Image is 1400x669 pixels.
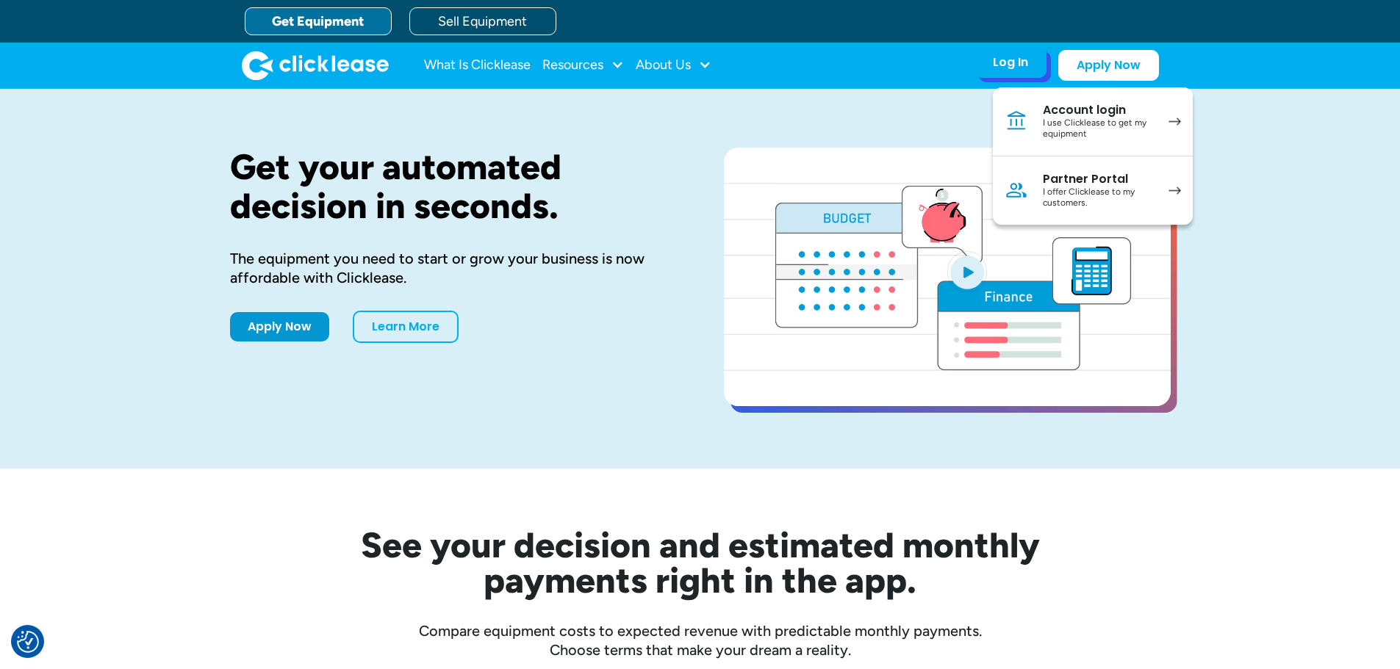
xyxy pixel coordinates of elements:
h1: Get your automated decision in seconds. [230,148,677,225]
img: Bank icon [1005,109,1028,133]
a: Apply Now [230,312,329,341]
a: home [242,51,389,80]
img: Clicklease logo [242,51,389,80]
div: Account login [1043,103,1154,117]
a: Partner PortalI offer Clicklease to my customers. [993,156,1193,225]
div: I use Clicklease to get my equipment [1043,117,1154,140]
img: arrow [1169,187,1181,195]
div: Compare equipment costs to expected revenue with predictable monthly payments. Choose terms that ... [230,621,1171,659]
h2: See your decision and estimated monthly payments right in the app. [289,527,1112,598]
a: Learn More [353,311,459,343]
div: Partner Portal [1043,172,1154,187]
a: open lightbox [724,148,1171,406]
img: Revisit consent button [17,631,39,653]
a: What Is Clicklease [424,51,531,80]
a: Sell Equipment [409,7,556,35]
div: I offer Clicklease to my customers. [1043,187,1154,209]
a: Get Equipment [245,7,392,35]
img: arrow [1169,117,1181,126]
img: Person icon [1005,178,1028,202]
div: Log In [993,55,1028,70]
img: Blue play button logo on a light blue circular background [947,251,987,292]
nav: Log In [993,87,1193,225]
div: Resources [542,51,624,80]
a: Apply Now [1058,50,1159,81]
div: The equipment you need to start or grow your business is now affordable with Clicklease. [230,249,677,287]
a: Account loginI use Clicklease to get my equipment [993,87,1193,156]
button: Consent Preferences [17,631,39,653]
div: About Us [636,51,711,80]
